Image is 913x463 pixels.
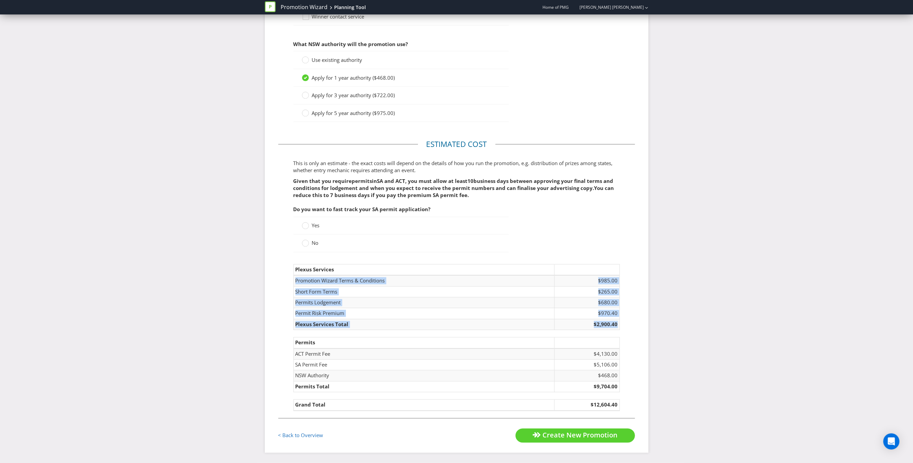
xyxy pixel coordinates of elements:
[554,349,620,360] td: $4,130.00
[293,178,352,185] span: Given that you require
[293,338,554,349] td: Permits
[312,74,395,81] span: Apply for 1 year authority ($468.00)
[293,381,554,392] td: Permits Total
[883,433,900,450] div: Open Intercom Messenger
[293,400,554,411] td: Grand Total
[293,349,554,360] td: ACT Permit Fee
[554,400,620,411] td: $12,604.40
[293,371,554,381] td: NSW Authority
[418,139,495,150] legend: Estimated cost
[293,264,554,275] td: Plexus Services
[554,360,620,371] td: $5,106.00
[312,110,395,116] span: Apply for 5 year authority ($975.00)
[293,41,408,47] span: What NSW authority will the promotion use?
[554,381,620,392] td: $9,704.00
[312,92,395,99] span: Apply for 3 year authority ($722.00)
[554,275,620,286] td: $985.00
[554,297,620,308] td: $680.00
[543,4,569,10] span: Home of PMG
[312,222,320,229] span: Yes
[293,297,554,308] td: Permits Lodgement
[293,178,613,192] span: business days between approving your final terms and conditions for lodgement and when you expect...
[554,286,620,297] td: $265.00
[377,178,406,185] span: SA and ACT
[468,178,474,185] span: 10
[516,429,635,443] button: Create New Promotion
[293,185,614,199] span: You can reduce this to 7 business days if you pay the premium SA permit fee.
[554,308,620,319] td: $970.40
[352,178,372,185] span: permits
[293,360,554,371] td: SA Permit Fee
[278,432,323,439] a: < Back to Overview
[293,160,620,174] p: This is only an estimate - the exact costs will depend on the details of how you run the promotio...
[554,371,620,381] td: $468.00
[573,4,644,10] a: [PERSON_NAME] [PERSON_NAME]
[334,4,366,11] div: Planning Tool
[293,308,554,319] td: Permit Risk Premium
[543,431,618,440] span: Create New Promotion
[312,56,362,63] span: Use existing authority
[281,3,327,11] a: Promotion Wizard
[554,319,620,330] td: $2,900.40
[312,240,319,246] span: No
[406,178,468,185] span: , you must allow at least
[293,275,554,286] td: Promotion Wizard Terms & Conditions
[293,286,554,297] td: Short Form Terms
[293,206,431,213] span: Do you want to fast track your SA permit application?
[293,319,554,330] td: Plexus Services Total
[372,178,377,185] span: in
